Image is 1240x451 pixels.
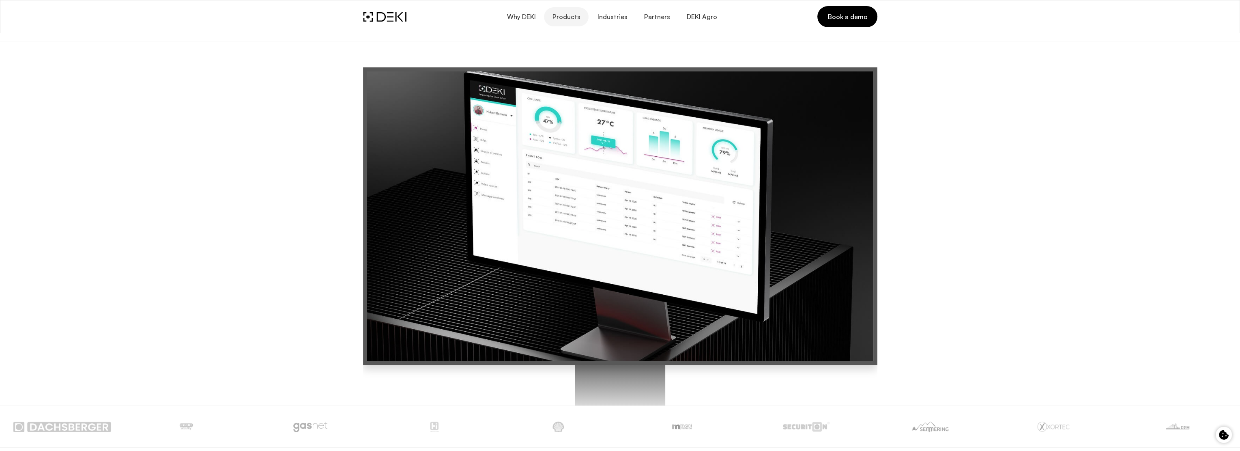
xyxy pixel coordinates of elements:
[552,13,580,21] span: Products
[502,421,614,432] img: lucoil.png
[750,421,862,432] img: securition.png
[636,7,678,26] a: Partners
[644,13,670,21] span: Partners
[1122,421,1234,432] img: zbm.png
[131,421,243,432] img: expert-security.png
[1216,427,1232,443] button: Cookie control
[254,421,366,432] img: gasnet.png
[498,7,544,26] button: Why DEKI
[378,421,490,432] img: hi-systems.png
[686,13,717,21] span: DEKI Agro
[544,7,589,26] button: Products
[363,12,406,22] img: DEKI Logo
[6,421,118,432] img: dachsberger.png
[827,12,867,21] span: Book a demo
[874,421,986,432] img: semmering-logo-schwarz.png
[678,7,725,26] a: DEKI Agro
[626,421,738,432] img: matimba.png
[597,13,627,21] span: Industries
[817,6,877,27] a: Book a demo
[998,421,1110,432] img: XORTECGREY.png
[589,7,635,26] button: Industries
[506,13,535,21] span: Why DEKI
